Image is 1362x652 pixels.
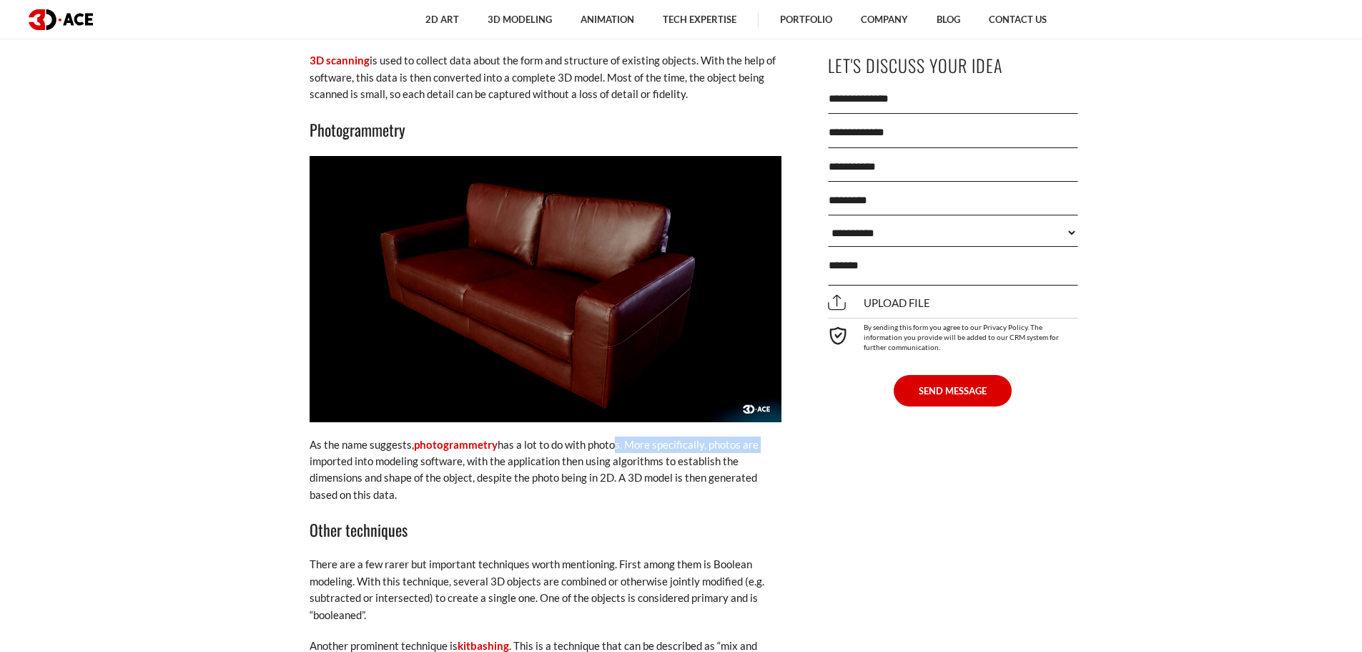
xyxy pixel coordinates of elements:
h3: Photogrammetry [310,117,781,142]
img: Photogrammetry 3D model [310,156,781,422]
a: photogrammetry [414,438,498,451]
p: There are a few rarer but important techniques worth mentioning. First among them is Boolean mode... [310,556,781,623]
span: Upload file [828,296,930,309]
button: SEND MESSAGE [894,375,1012,407]
a: kitbashing [458,639,509,652]
a: 3D scanning [310,54,370,67]
h3: Other techniques [310,517,781,542]
p: is used to collect data about the form and structure of existing objects. With the help of softwa... [310,52,781,102]
img: logo dark [29,9,93,30]
div: By sending this form you agree to our Privacy Policy. The information you provide will be added t... [828,318,1078,352]
p: As the name suggests, has a lot to do with photos. More specifically, photos are imported into mo... [310,437,781,504]
p: Let's Discuss Your Idea [828,49,1078,82]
